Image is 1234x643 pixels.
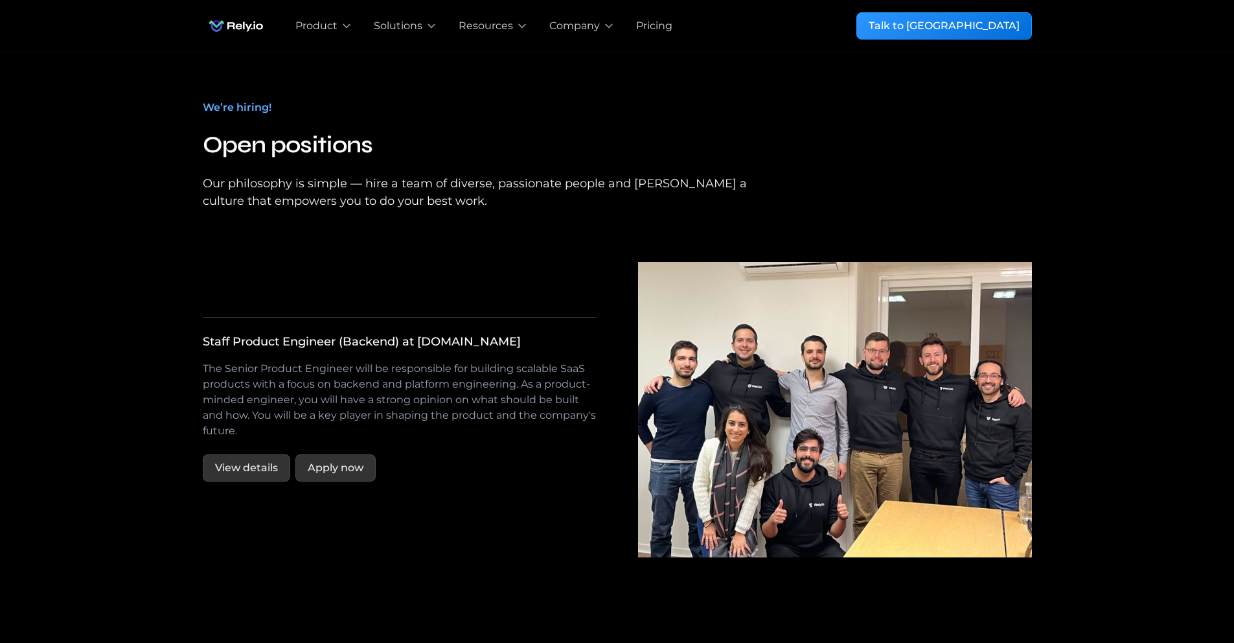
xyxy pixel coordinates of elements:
div: Company [549,18,600,34]
a: home [203,13,269,39]
a: View details [203,454,290,482]
a: Pricing [636,18,672,34]
p: The Senior Product Engineer will be responsible for building scalable SaaS products with a focus ... [203,361,597,439]
a: Talk to [GEOGRAPHIC_DATA] [856,12,1032,40]
div: Talk to [GEOGRAPHIC_DATA] [869,18,1020,34]
div: Solutions [374,18,422,34]
div: Product [295,18,337,34]
div: Staff Product Engineer (Backend) at [DOMAIN_NAME] [203,333,521,351]
div: We’re hiring! [203,100,271,115]
div: Our philosophy is simple — hire a team of diverse, passionate people and [PERSON_NAME] a culture ... [203,175,773,210]
a: Apply now [295,454,376,482]
iframe: Chatbot [1148,557,1216,625]
h2: Open positions [203,126,773,165]
div: Resources [459,18,513,34]
div: Apply now [308,460,363,476]
img: Rely.io logo [203,13,269,39]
